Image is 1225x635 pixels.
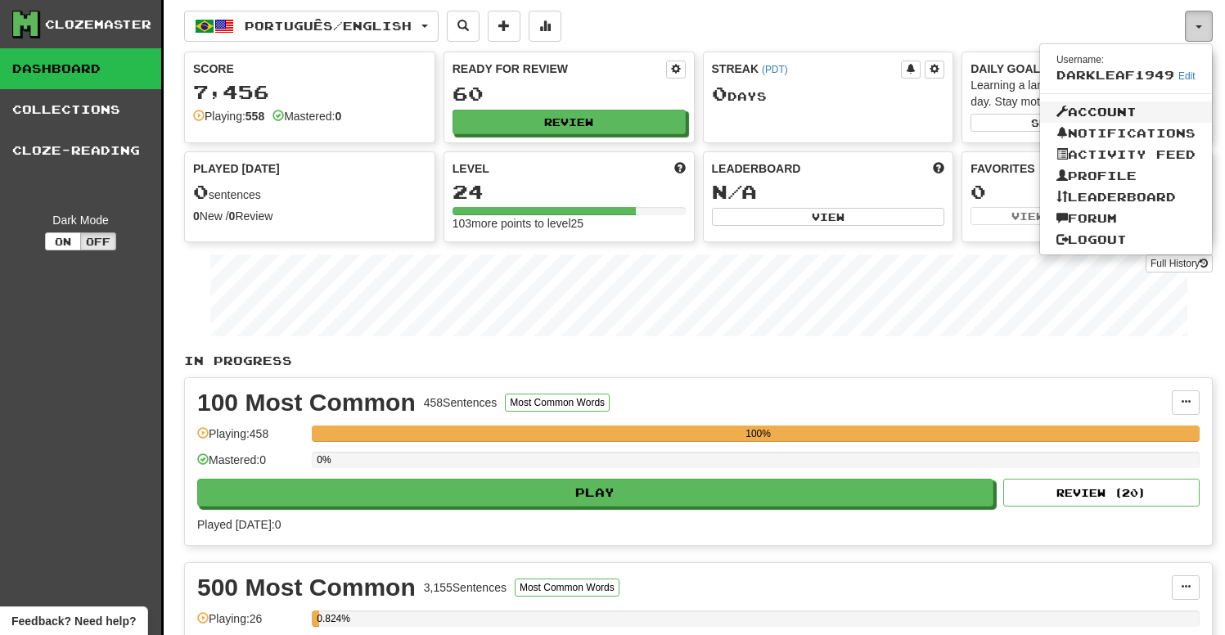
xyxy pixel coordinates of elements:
[1040,144,1212,165] a: Activity Feed
[184,353,1213,369] p: In Progress
[515,579,619,597] button: Most Common Words
[184,11,439,42] button: Português/English
[453,83,686,104] div: 60
[971,182,1204,202] div: 0
[272,108,341,124] div: Mastered:
[712,82,727,105] span: 0
[453,61,666,77] div: Ready for Review
[712,160,801,177] span: Leaderboard
[193,61,426,77] div: Score
[424,579,507,596] div: 3,155 Sentences
[193,108,264,124] div: Playing:
[1056,54,1104,65] small: Username:
[1056,68,1174,82] span: DarkLeaf1949
[45,232,81,250] button: On
[1040,101,1212,123] a: Account
[193,180,209,203] span: 0
[193,182,426,203] div: sentences
[453,182,686,202] div: 24
[674,160,686,177] span: Score more points to level up
[229,209,236,223] strong: 0
[197,426,304,453] div: Playing: 458
[971,114,1204,132] button: Seta dailygoal
[971,61,1204,77] div: Daily Goal
[193,208,426,224] div: New / Review
[245,19,412,33] span: Português / English
[971,77,1204,110] div: Learning a language requires practice every day. Stay motivated!
[193,82,426,102] div: 7,456
[335,110,341,123] strong: 0
[447,11,480,42] button: Search sentences
[1040,123,1212,144] a: Notifications
[317,610,319,627] div: 0.824%
[971,160,1204,177] div: Favorites
[11,613,136,629] span: Open feedback widget
[197,575,416,600] div: 500 Most Common
[1040,229,1212,250] a: Logout
[712,180,757,203] span: N/A
[80,232,116,250] button: Off
[197,452,304,479] div: Mastered: 0
[762,64,788,75] a: (PDT)
[488,11,520,42] button: Add sentence to collection
[1146,254,1213,272] a: Full History
[1178,70,1196,82] a: Edit
[12,212,149,228] div: Dark Mode
[193,160,280,177] span: Played [DATE]
[712,61,902,77] div: Streak
[505,394,610,412] button: Most Common Words
[1003,479,1200,507] button: Review (20)
[197,479,993,507] button: Play
[245,110,264,123] strong: 558
[193,209,200,223] strong: 0
[197,518,281,531] span: Played [DATE]: 0
[424,394,498,411] div: 458 Sentences
[453,160,489,177] span: Level
[197,390,416,415] div: 100 Most Common
[933,160,944,177] span: This week in points, UTC
[529,11,561,42] button: More stats
[453,110,686,134] button: Review
[1040,187,1212,208] a: Leaderboard
[712,208,945,226] button: View
[317,426,1200,442] div: 100%
[45,16,151,33] div: Clozemaster
[1040,165,1212,187] a: Profile
[712,83,945,105] div: Day s
[453,215,686,232] div: 103 more points to level 25
[971,207,1085,225] button: View
[1040,208,1212,229] a: Forum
